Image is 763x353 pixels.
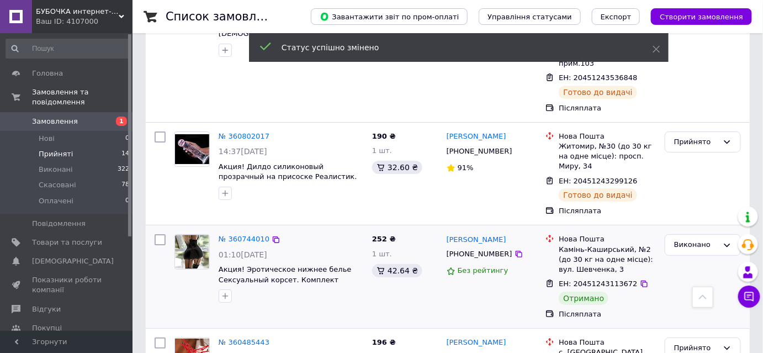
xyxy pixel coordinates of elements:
a: Акция! Эротическое нижнее белье Сексуальный корсет. Комплект нижнего белья. Пеньюар (44 размер М) [219,265,358,304]
div: Житомир, №30 (до 30 кг на одне місце): просп. Миру, 34 [559,141,656,172]
span: 78 [121,180,129,190]
span: Головна [32,69,63,78]
div: Нова Пошта [559,131,656,141]
a: Фото товару [174,131,210,167]
span: Показники роботи компанії [32,275,102,295]
div: Готово до видачі [559,86,637,99]
h1: Список замовлень [166,10,278,23]
span: БУБОЧКА интернет-магазин [36,7,119,17]
span: Замовлення та повідомлення [32,87,133,107]
button: Чат з покупцем [738,286,760,308]
a: Створити замовлення [640,12,752,20]
span: Без рейтингу [458,266,508,275]
span: Завантажити звіт по пром-оплаті [320,12,459,22]
button: Управління статусами [479,8,581,25]
div: [PHONE_NUMBER] [444,247,515,261]
a: [PERSON_NAME] [447,235,506,245]
button: Створити замовлення [651,8,752,25]
span: 01:10[DATE] [219,250,267,259]
div: Ваш ID: 4107000 [36,17,133,27]
input: Пошук [6,39,130,59]
button: Експорт [592,8,640,25]
a: Акция! Дилдо силиконовый прозрачный на присоске Реалистик. Фаллоимитатор женский. Дилдо 19.5см х ... [219,162,357,202]
div: Статус успішно змінено [282,42,625,53]
span: Нові [39,134,55,144]
div: Готово до видачі [559,188,637,202]
span: Виконані [39,165,73,175]
span: Повідомлення [32,219,86,229]
a: Фото товару [174,234,210,270]
div: Післяплата [559,309,656,319]
span: 196 ₴ [372,338,396,346]
a: [PERSON_NAME] [447,131,506,142]
span: 91% [458,164,474,172]
div: Післяплата [559,103,656,113]
span: Управління статусами [488,13,572,21]
img: Фото товару [175,235,209,269]
span: 1 [116,117,127,126]
span: Покупці [32,323,62,333]
span: Відгуки [32,304,61,314]
div: Післяплата [559,206,656,216]
div: [PHONE_NUMBER] [444,144,515,159]
span: 14 [121,149,129,159]
div: 42.64 ₴ [372,264,422,277]
span: 1 шт. [372,146,392,155]
span: 1 шт. [372,250,392,258]
img: Фото товару [175,134,209,164]
span: Створити замовлення [660,13,743,21]
a: № 360485443 [219,338,269,346]
div: Камінь-Каширський, №2 (до 30 кг на одне місце): вул. Шевченка, 3 [559,245,656,275]
span: Замовлення [32,117,78,127]
div: 32.60 ₴ [372,161,422,174]
div: Прийнято [674,136,718,148]
span: 252 ₴ [372,235,396,243]
a: [PERSON_NAME] [447,338,506,348]
div: Отримано [559,292,608,305]
span: Товари та послуги [32,238,102,247]
span: Прийняті [39,149,73,159]
span: 190 ₴ [372,132,396,140]
a: № 360744010 [219,235,269,243]
span: 322 [118,165,129,175]
span: 0 [125,196,129,206]
div: Нова Пошта [559,234,656,244]
span: 0 [125,134,129,144]
span: ЕН: 20451243536848 [559,73,637,82]
span: [DEMOGRAPHIC_DATA] [32,256,114,266]
span: ЕН: 20451243113672 [559,280,637,288]
button: Завантажити звіт по пром-оплаті [311,8,468,25]
div: Виконано [674,239,718,251]
span: ЕН: 20451243299126 [559,177,637,185]
span: 14:37[DATE] [219,147,267,156]
div: Нова Пошта [559,338,656,347]
a: № 360802017 [219,132,269,140]
span: Експорт [601,13,632,21]
span: Скасовані [39,180,76,190]
span: Оплачені [39,196,73,206]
